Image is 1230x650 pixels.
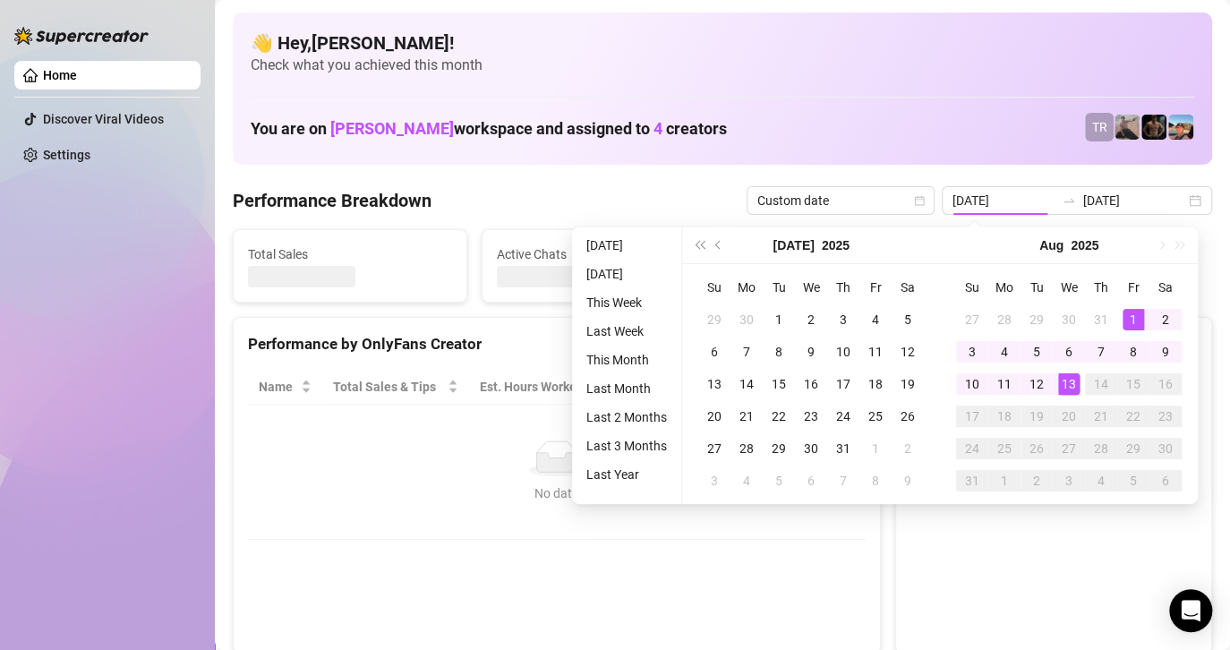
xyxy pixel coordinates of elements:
div: Sales by OnlyFans Creator [910,332,1197,356]
a: Settings [43,148,90,162]
span: Active Chats [497,244,701,264]
span: Total Sales [248,244,452,264]
span: 4 [653,119,662,138]
span: calendar [914,195,925,206]
img: LC [1115,115,1140,140]
div: Est. Hours Worked [480,377,592,397]
input: End date [1083,191,1185,210]
span: Sales / Hour [628,377,704,397]
span: Messages Sent [745,244,949,264]
span: Check what you achieved this month [251,56,1194,75]
span: Name [259,377,297,397]
span: [PERSON_NAME] [330,119,454,138]
h4: Performance Breakdown [233,188,431,213]
div: Performance by OnlyFans Creator [248,332,866,356]
span: swap-right [1062,193,1076,208]
th: Total Sales & Tips [322,370,469,405]
span: Total Sales & Tips [333,377,444,397]
span: Custom date [757,187,924,214]
h1: You are on workspace and assigned to creators [251,119,727,139]
span: to [1062,193,1076,208]
span: TR [1092,117,1107,137]
span: Chat Conversion [739,377,841,397]
th: Sales / Hour [617,370,729,405]
img: Trent [1141,115,1166,140]
a: Home [43,68,77,82]
img: Zach [1168,115,1193,140]
div: No data [266,483,848,503]
input: Start date [952,191,1055,210]
h4: 👋 Hey, [PERSON_NAME] ! [251,30,1194,56]
div: Open Intercom Messenger [1169,589,1212,632]
th: Name [248,370,322,405]
a: Discover Viral Videos [43,112,164,126]
img: logo-BBDzfeDw.svg [14,27,149,45]
th: Chat Conversion [729,370,866,405]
